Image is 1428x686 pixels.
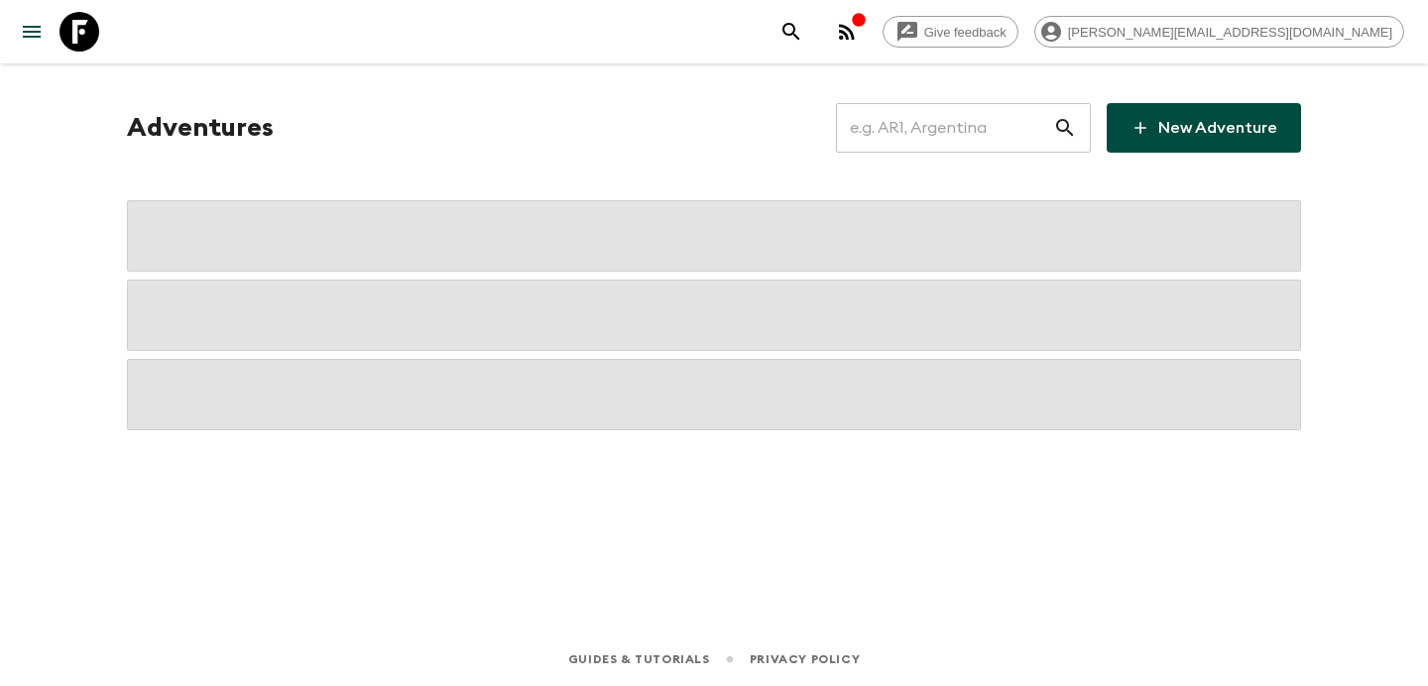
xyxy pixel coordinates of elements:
h1: Adventures [127,108,274,148]
a: Give feedback [883,16,1018,48]
a: Privacy Policy [750,648,860,670]
a: Guides & Tutorials [568,648,710,670]
button: menu [12,12,52,52]
span: [PERSON_NAME][EMAIL_ADDRESS][DOMAIN_NAME] [1057,25,1403,40]
div: [PERSON_NAME][EMAIL_ADDRESS][DOMAIN_NAME] [1034,16,1404,48]
a: New Adventure [1107,103,1301,153]
button: search adventures [772,12,811,52]
input: e.g. AR1, Argentina [836,100,1053,156]
span: Give feedback [913,25,1017,40]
